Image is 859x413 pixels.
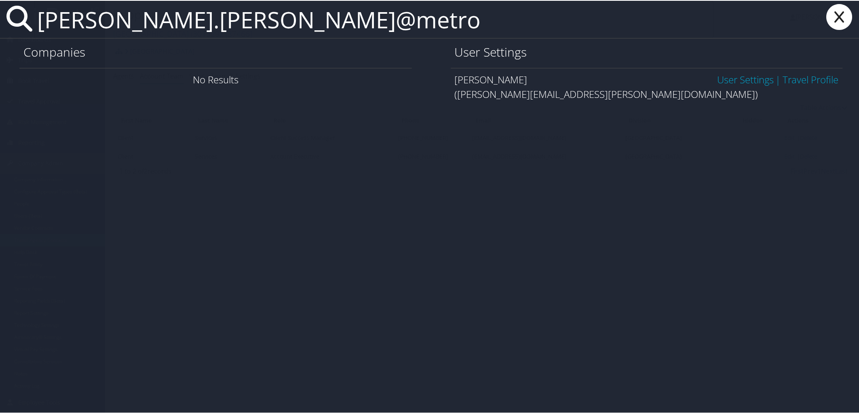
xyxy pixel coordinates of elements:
[455,86,839,101] div: ([PERSON_NAME][EMAIL_ADDRESS][PERSON_NAME][DOMAIN_NAME])
[717,72,774,85] a: User Settings
[455,43,839,60] h1: User Settings
[23,43,408,60] h1: Companies
[19,67,412,90] div: No Results
[455,72,528,85] span: [PERSON_NAME]
[783,72,839,85] a: View OBT Profile
[774,72,783,85] span: |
